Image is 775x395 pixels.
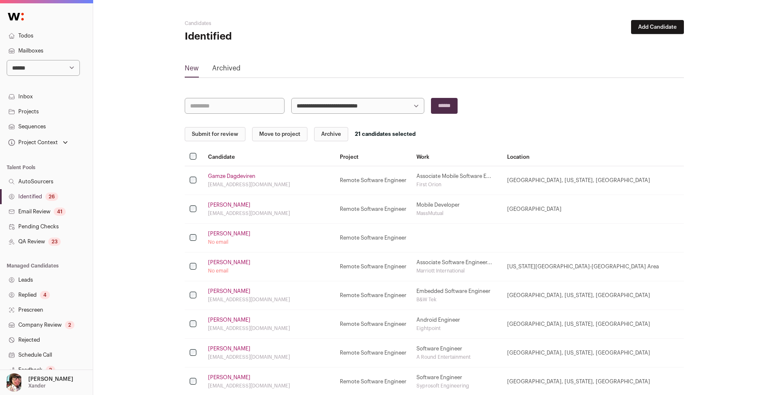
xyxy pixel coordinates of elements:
td: Remote Software Engineer [335,310,411,339]
a: [PERSON_NAME] [208,202,250,208]
div: [EMAIL_ADDRESS][DOMAIN_NAME] [208,382,330,389]
p: Xander [28,382,46,389]
td: Remote Software Engineer [335,166,411,195]
div: 23 [48,237,61,246]
div: Eightpoint [416,325,497,332]
a: [PERSON_NAME] [208,374,250,381]
td: [GEOGRAPHIC_DATA], [US_STATE], [GEOGRAPHIC_DATA] [502,166,683,195]
a: [PERSON_NAME] [208,230,250,237]
h1: Identified [185,30,351,43]
h2: Candidates [185,20,351,27]
div: [EMAIL_ADDRESS][DOMAIN_NAME] [208,354,330,360]
div: 2 [46,366,55,374]
a: [PERSON_NAME] [208,345,250,352]
td: Software Engineer [411,339,502,367]
div: No email [208,239,330,245]
td: Android Engineer [411,310,502,339]
div: Project Context [7,139,58,146]
div: 26 [45,192,58,201]
th: Work [411,148,502,166]
td: [GEOGRAPHIC_DATA] [502,195,683,224]
img: 14759586-medium_jpg [5,373,23,392]
td: Remote Software Engineer [335,195,411,224]
div: MassMutual [416,210,497,217]
div: No email [208,267,330,274]
th: Location [502,148,683,166]
div: 2 [65,321,74,329]
a: New [185,63,199,77]
a: [PERSON_NAME] [208,259,250,266]
div: B&W Tek [416,296,497,303]
button: Submit for review [185,127,245,141]
th: Project [335,148,411,166]
a: [PERSON_NAME] [208,288,250,295]
button: Open dropdown [7,137,69,148]
div: [EMAIL_ADDRESS][DOMAIN_NAME] [208,296,330,303]
img: Wellfound [3,8,28,25]
td: Remote Software Engineer [335,281,411,310]
p: [PERSON_NAME] [28,376,73,382]
button: Move to project [252,127,307,141]
td: Remote Software Engineer [335,339,411,367]
div: [EMAIL_ADDRESS][DOMAIN_NAME] [208,325,330,332]
td: Embedded Software Engineer [411,281,502,310]
div: First Orion [416,181,497,188]
th: Added [683,148,732,166]
td: [GEOGRAPHIC_DATA], [US_STATE], [GEOGRAPHIC_DATA] [502,281,683,310]
td: [GEOGRAPHIC_DATA], [US_STATE], [GEOGRAPHIC_DATA] [502,310,683,339]
td: Remote Software Engineer [335,224,411,252]
td: Associate Software Engineer... [411,252,502,281]
div: 41 [54,207,66,216]
div: 4 [40,291,50,299]
div: Marriott International [416,267,497,274]
div: [EMAIL_ADDRESS][DOMAIN_NAME] [208,210,330,217]
td: [GEOGRAPHIC_DATA], [US_STATE], [GEOGRAPHIC_DATA] [502,339,683,367]
div: [EMAIL_ADDRESS][DOMAIN_NAME] [208,181,330,188]
div: Syprosoft Engineering [416,382,497,389]
a: Gamze Dagdeviren [208,173,255,180]
td: Remote Software Engineer [335,252,411,281]
button: Archive [314,127,348,141]
td: Associate Mobile Software E... [411,166,502,195]
a: [PERSON_NAME] [208,317,250,323]
td: [US_STATE][GEOGRAPHIC_DATA]-[GEOGRAPHIC_DATA] Area [502,252,683,281]
div: A Round Entertainment [416,354,497,360]
button: Open dropdown [3,373,75,392]
div: 21 candidates selected [355,131,416,137]
td: Mobile Developer [411,195,502,224]
a: Archived [212,63,240,77]
button: Add Candidate [631,20,684,34]
th: Candidate [203,148,335,166]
